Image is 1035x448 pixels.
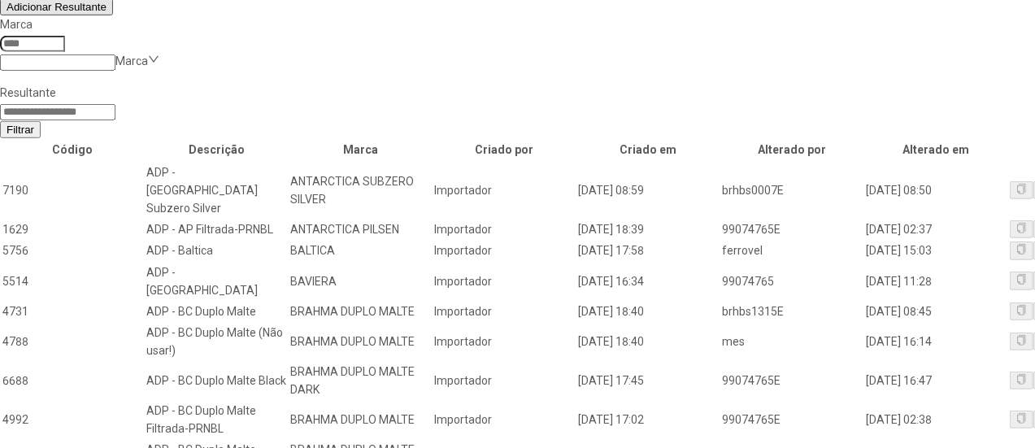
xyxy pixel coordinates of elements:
[2,241,144,260] td: 5756
[289,401,432,438] td: BRAHMA DUPLO MALTE
[2,220,144,239] td: 1629
[433,140,576,159] th: Criado por
[433,362,576,399] td: Importador
[289,302,432,321] td: BRAHMA DUPLO MALTE
[577,140,720,159] th: Criado em
[2,323,144,360] td: 4788
[146,401,288,438] td: ADP - BC Duplo Malte Filtrada-PRNBL
[721,302,863,321] td: brhbs1315E
[865,241,1007,260] td: [DATE] 15:03
[865,263,1007,300] td: [DATE] 11:28
[865,302,1007,321] td: [DATE] 08:45
[289,323,432,360] td: BRAHMA DUPLO MALTE
[2,163,144,218] td: 7190
[433,401,576,438] td: Importador
[2,302,144,321] td: 4731
[577,220,720,239] td: [DATE] 18:39
[146,220,288,239] td: ADP - AP Filtrada-PRNBL
[865,323,1007,360] td: [DATE] 16:14
[865,401,1007,438] td: [DATE] 02:38
[433,241,576,260] td: Importador
[146,241,288,260] td: ADP - Baltica
[577,323,720,360] td: [DATE] 18:40
[865,220,1007,239] td: [DATE] 02:37
[865,163,1007,218] td: [DATE] 08:50
[289,241,432,260] td: BALTICA
[2,401,144,438] td: 4992
[721,401,863,438] td: 99074765E
[721,323,863,360] td: mes
[433,323,576,360] td: Importador
[865,362,1007,399] td: [DATE] 16:47
[433,302,576,321] td: Importador
[146,263,288,300] td: ADP - [GEOGRAPHIC_DATA]
[115,54,148,67] nz-select-placeholder: Marca
[146,140,288,159] th: Descrição
[7,124,34,136] span: Filtrar
[289,263,432,300] td: BAVIERA
[577,263,720,300] td: [DATE] 16:34
[433,220,576,239] td: Importador
[721,263,863,300] td: 99074765
[2,263,144,300] td: 5514
[577,302,720,321] td: [DATE] 18:40
[146,362,288,399] td: ADP - BC Duplo Malte Black
[289,140,432,159] th: Marca
[289,220,432,239] td: ANTARCTICA PILSEN
[2,140,144,159] th: Código
[2,362,144,399] td: 6688
[7,1,107,13] span: Adicionar Resultante
[721,220,863,239] td: 99074765E
[577,401,720,438] td: [DATE] 17:02
[577,362,720,399] td: [DATE] 17:45
[577,241,720,260] td: [DATE] 17:58
[433,163,576,218] td: Importador
[289,163,432,218] td: ANTARCTICA SUBZERO SILVER
[721,241,863,260] td: ferrovel
[721,140,863,159] th: Alterado por
[146,163,288,218] td: ADP - [GEOGRAPHIC_DATA] Subzero Silver
[577,163,720,218] td: [DATE] 08:59
[146,302,288,321] td: ADP - BC Duplo Malte
[721,163,863,218] td: brhbs0007E
[289,362,432,399] td: BRAHMA DUPLO MALTE DARK
[721,362,863,399] td: 99074765E
[146,323,288,360] td: ADP - BC Duplo Malte (Não usar!)
[433,263,576,300] td: Importador
[865,140,1007,159] th: Alterado em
